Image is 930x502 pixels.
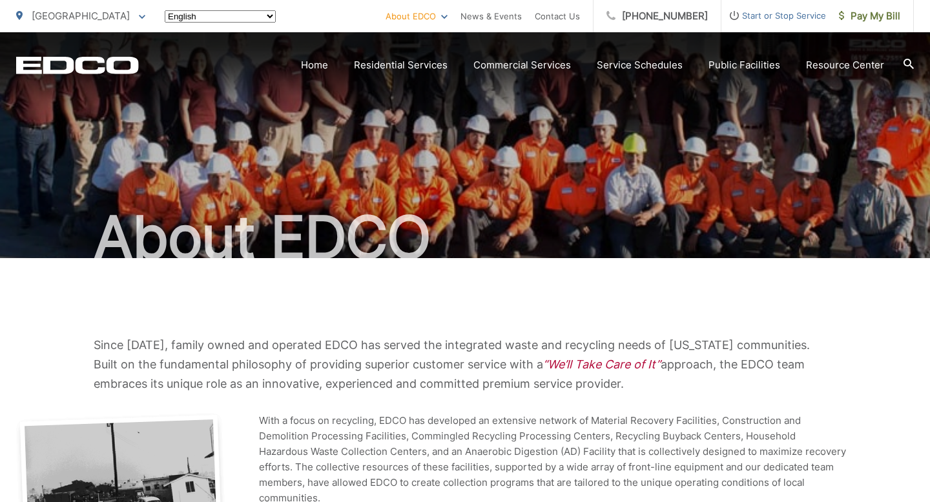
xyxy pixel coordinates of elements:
span: Pay My Bill [839,8,900,24]
a: Resource Center [806,57,884,73]
a: Service Schedules [597,57,683,73]
h1: About EDCO [16,205,914,270]
a: Residential Services [354,57,448,73]
a: Commercial Services [473,57,571,73]
a: Home [301,57,328,73]
p: Since [DATE], family owned and operated EDCO has served the integrated waste and recycling needs ... [94,336,836,394]
span: [GEOGRAPHIC_DATA] [32,10,130,22]
a: Contact Us [535,8,580,24]
select: Select a language [165,10,276,23]
a: Public Facilities [708,57,780,73]
a: About EDCO [386,8,448,24]
a: News & Events [460,8,522,24]
a: EDCD logo. Return to the homepage. [16,56,139,74]
em: “We’ll Take Care of It” [543,357,661,371]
